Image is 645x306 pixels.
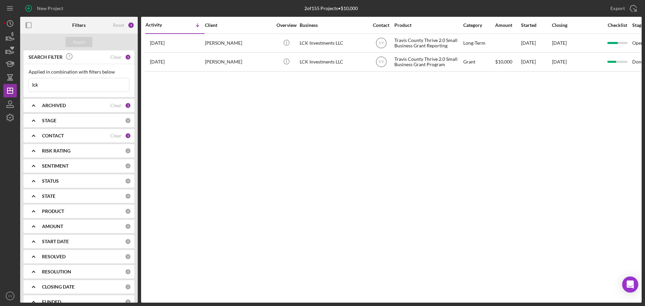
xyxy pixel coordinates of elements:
[521,53,551,71] div: [DATE]
[37,2,63,15] div: New Project
[150,59,165,64] time: 2024-03-19 15:58
[42,193,55,199] b: STATE
[610,2,625,15] div: Export
[125,284,131,290] div: 0
[110,54,122,60] div: Clear
[521,34,551,52] div: [DATE]
[463,34,494,52] div: Long-Term
[128,22,134,29] div: 3
[521,23,551,28] div: Started
[205,23,272,28] div: Client
[110,103,122,108] div: Clear
[394,23,462,28] div: Product
[205,53,272,71] div: [PERSON_NAME]
[378,41,384,46] text: YY
[205,34,272,52] div: [PERSON_NAME]
[73,37,85,47] div: Apply
[603,23,632,28] div: Checklist
[42,224,63,229] b: AMOUNT
[125,148,131,154] div: 0
[125,223,131,229] div: 0
[125,163,131,169] div: 0
[552,23,602,28] div: Closing
[42,133,64,138] b: CONTACT
[150,40,165,46] time: 2025-08-19 21:40
[125,269,131,275] div: 0
[125,299,131,305] div: 0
[125,102,131,108] div: 1
[42,118,56,123] b: STAGE
[110,133,122,138] div: Clear
[66,37,92,47] button: Apply
[42,284,75,290] b: CLOSING DATE
[42,178,59,184] b: STATUS
[42,163,69,169] b: SENTIMENT
[300,23,367,28] div: Business
[125,54,131,60] div: 1
[495,53,520,71] div: $10,000
[42,299,61,305] b: FUNDED
[552,59,567,64] time: [DATE]
[552,40,567,46] time: [DATE]
[20,2,70,15] button: New Project
[622,276,638,293] div: Open Intercom Messenger
[378,60,384,64] text: YY
[604,2,642,15] button: Export
[394,34,462,52] div: Travis County Thrive 2.0 Small Business Grant Reporting
[42,103,66,108] b: ARCHIVED
[495,23,520,28] div: Amount
[274,23,299,28] div: Overview
[300,53,367,71] div: LCK Investments LLC
[113,23,124,28] div: Reset
[125,118,131,124] div: 0
[8,294,12,298] text: YY
[29,54,62,60] b: SEARCH FILTER
[3,289,17,303] button: YY
[463,23,494,28] div: Category
[42,209,64,214] b: PRODUCT
[369,23,394,28] div: Contact
[72,23,86,28] b: Filters
[125,238,131,245] div: 0
[42,269,71,274] b: RESOLUTION
[300,34,367,52] div: LCK Investments LLC
[42,148,71,154] b: RISK RATING
[125,133,131,139] div: 1
[394,53,462,71] div: Travis County Thrive 2.0 Small Business Grant Program
[42,254,66,259] b: RESOLVED
[125,254,131,260] div: 0
[29,69,129,75] div: Applied in combination with filters below
[145,22,175,28] div: Activity
[125,208,131,214] div: 0
[125,193,131,199] div: 0
[42,239,69,244] b: START DATE
[304,6,358,11] div: 2 of 155 Projects • $10,000
[125,178,131,184] div: 0
[463,53,494,71] div: Grant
